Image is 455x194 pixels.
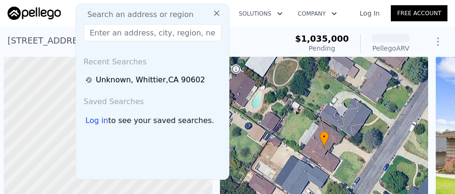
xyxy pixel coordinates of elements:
[8,34,178,47] div: [STREET_ADDRESS] , Whittier , CA 90602
[80,9,194,20] span: Search an address or region
[348,9,391,18] a: Log In
[85,115,108,126] div: Log in
[231,5,290,22] button: Solutions
[429,32,447,51] button: Show Options
[80,49,225,71] div: Recent Searches
[96,74,205,86] div: Unknown , Whittier , CA 90602
[85,74,222,86] a: Unknown, Whittier,CA 90602
[295,44,349,53] div: Pending
[108,115,214,126] span: to see your saved searches.
[8,7,61,20] img: Pellego
[295,34,349,44] span: $1,035,000
[372,44,410,53] div: Pellego ARV
[320,132,329,141] span: •
[290,5,345,22] button: Company
[84,24,221,41] input: Enter an address, city, region, neighborhood or zip code
[80,88,225,111] div: Saved Searches
[320,131,329,148] div: •
[391,5,447,21] a: Free Account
